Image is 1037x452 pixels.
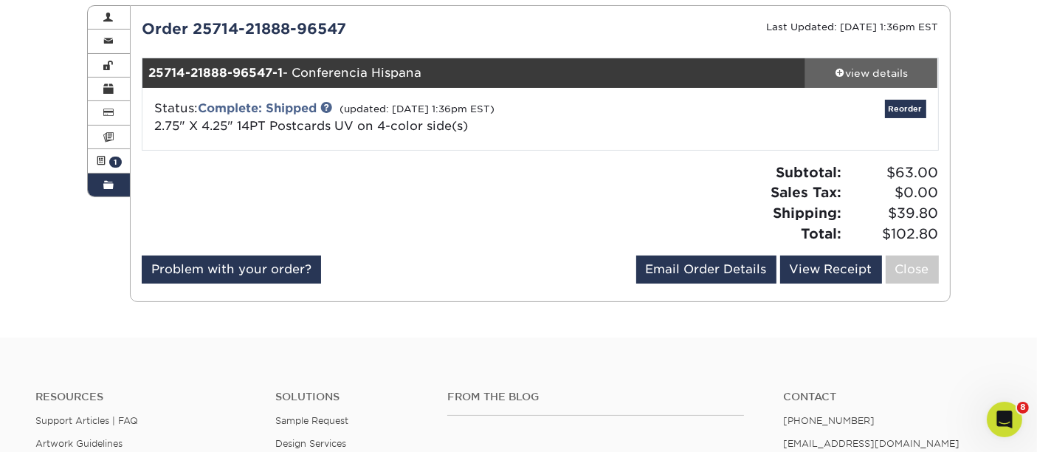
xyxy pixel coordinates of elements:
strong: Subtotal: [776,164,842,180]
span: $39.80 [847,203,939,224]
a: [EMAIL_ADDRESS][DOMAIN_NAME] [784,438,960,449]
a: View Receipt [780,256,882,284]
h4: From the Blog [447,391,744,403]
a: 1 [88,149,131,173]
a: [PHONE_NUMBER] [784,415,875,426]
span: $102.80 [847,224,939,244]
strong: Shipping: [774,205,842,221]
strong: Total: [802,225,842,242]
span: $0.00 [847,182,939,203]
strong: Sales Tax: [771,184,842,200]
h4: Resources [35,391,253,403]
div: - Conferencia Hispana [142,58,805,88]
a: view details [805,58,938,88]
a: Email Order Details [636,256,776,284]
span: 8 [1017,402,1029,414]
span: $63.00 [847,162,939,183]
a: Close [886,256,939,284]
a: Contact [784,391,1002,403]
a: Reorder [885,100,926,118]
a: Problem with your order? [142,256,321,284]
h4: Solutions [275,391,424,403]
small: (updated: [DATE] 1:36pm EST) [340,103,495,114]
small: Last Updated: [DATE] 1:36pm EST [767,21,939,32]
span: 1 [109,157,122,168]
div: view details [805,66,938,81]
div: Status: [143,100,672,135]
strong: 25714-21888-96547-1 [148,66,283,80]
a: Design Services [275,438,346,449]
a: Sample Request [275,415,348,426]
div: Order 25714-21888-96547 [131,18,540,40]
a: 2.75" X 4.25" 14PT Postcards UV on 4-color side(s) [154,119,468,133]
iframe: Intercom live chat [987,402,1022,437]
a: Complete: Shipped [198,101,317,115]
